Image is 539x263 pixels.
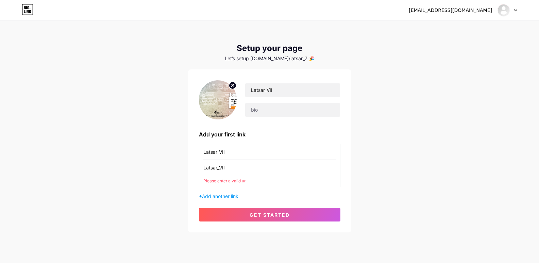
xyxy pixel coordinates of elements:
[203,144,336,160] input: Link name (My Instagram)
[203,160,336,175] input: URL (https://instagram.com/yourname)
[202,193,238,199] span: Add another link
[409,7,492,14] div: [EMAIL_ADDRESS][DOMAIN_NAME]
[250,212,290,218] span: get started
[245,83,340,97] input: Your name
[188,44,351,53] div: Setup your page
[497,4,510,17] img: latsar_7
[203,178,336,184] div: Please enter a valid url
[199,193,340,200] div: +
[188,56,351,61] div: Let’s setup [DOMAIN_NAME]/latsar_7 🎉
[199,80,237,119] img: profile pic
[199,130,340,138] div: Add your first link
[245,103,340,117] input: bio
[199,208,340,221] button: get started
